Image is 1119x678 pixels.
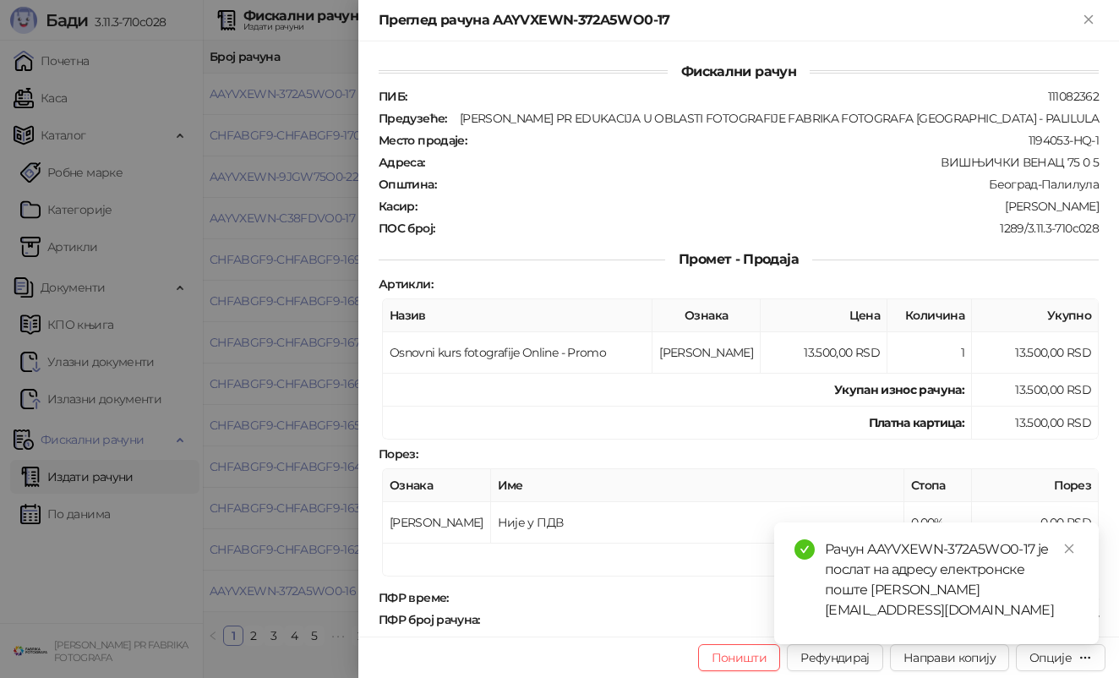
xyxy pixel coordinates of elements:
[972,374,1099,407] td: 13.500,00 RSD
[379,634,464,649] strong: Бројач рачуна :
[652,332,761,374] td: [PERSON_NAME]
[379,155,425,170] strong: Адреса :
[468,133,1100,148] div: 1194053-HQ-1
[383,332,652,374] td: Osnovni kurs fotografije Online - Promo
[383,469,491,502] th: Ознака
[972,332,1099,374] td: 13.500,00 RSD
[972,299,1099,332] th: Укупно
[972,469,1099,502] th: Порез
[787,644,883,671] button: Рефундирај
[379,10,1078,30] div: Преглед рачуна AAYVXEWN-372A5WO0-17
[379,446,418,462] strong: Порез :
[408,89,1100,104] div: 111082362
[903,650,996,665] span: Направи копију
[379,199,417,214] strong: Касир :
[794,539,815,560] span: check-circle
[383,502,491,544] td: [PERSON_NAME]
[418,199,1100,214] div: [PERSON_NAME]
[668,63,810,79] span: Фискални рачун
[1078,10,1099,30] button: Close
[1016,644,1105,671] button: Опције
[383,299,652,332] th: Назив
[379,133,467,148] strong: Место продаје :
[904,469,972,502] th: Стопа
[379,177,436,192] strong: Општина :
[482,612,1100,627] div: AAYVXEWN-372A5WO0-17
[491,502,904,544] td: Није у ПДВ
[379,612,480,627] strong: ПФР број рачуна :
[761,332,887,374] td: 13.500,00 RSD
[761,299,887,332] th: Цена
[887,299,972,332] th: Количина
[438,177,1100,192] div: Београд-Палилула
[450,590,1100,605] div: [DATE] 16:34:06
[1063,543,1075,555] span: close
[825,539,1078,621] div: Рачун AAYVXEWN-372A5WO0-17 је послат на адресу електронске поште [PERSON_NAME][EMAIL_ADDRESS][DOM...
[427,155,1100,170] div: ВИШЊИЧКИ ВЕНАЦ 75 0 5
[869,415,964,430] strong: Платна картица :
[449,111,1100,126] div: [PERSON_NAME] PR EDUKACIJA U OBLASTI FOTOGRAFIJE FABRIKA FOTOGRAFA [GEOGRAPHIC_DATA] - PALILULA
[1029,650,1072,665] div: Опције
[972,407,1099,440] td: 13.500,00 RSD
[887,332,972,374] td: 1
[379,221,434,236] strong: ПОС број :
[1060,539,1078,558] a: Close
[834,382,964,397] strong: Укупан износ рачуна :
[466,634,1100,649] div: 15/17ПП
[698,644,781,671] button: Поништи
[491,469,904,502] th: Име
[972,502,1099,544] td: 0,00 RSD
[652,299,761,332] th: Ознака
[890,644,1009,671] button: Направи копију
[379,590,449,605] strong: ПФР време :
[379,276,433,292] strong: Артикли :
[665,251,812,267] span: Промет - Продаја
[379,111,447,126] strong: Предузеће :
[436,221,1100,236] div: 1289/3.11.3-710c028
[379,89,407,104] strong: ПИБ :
[904,502,972,544] td: 0,00%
